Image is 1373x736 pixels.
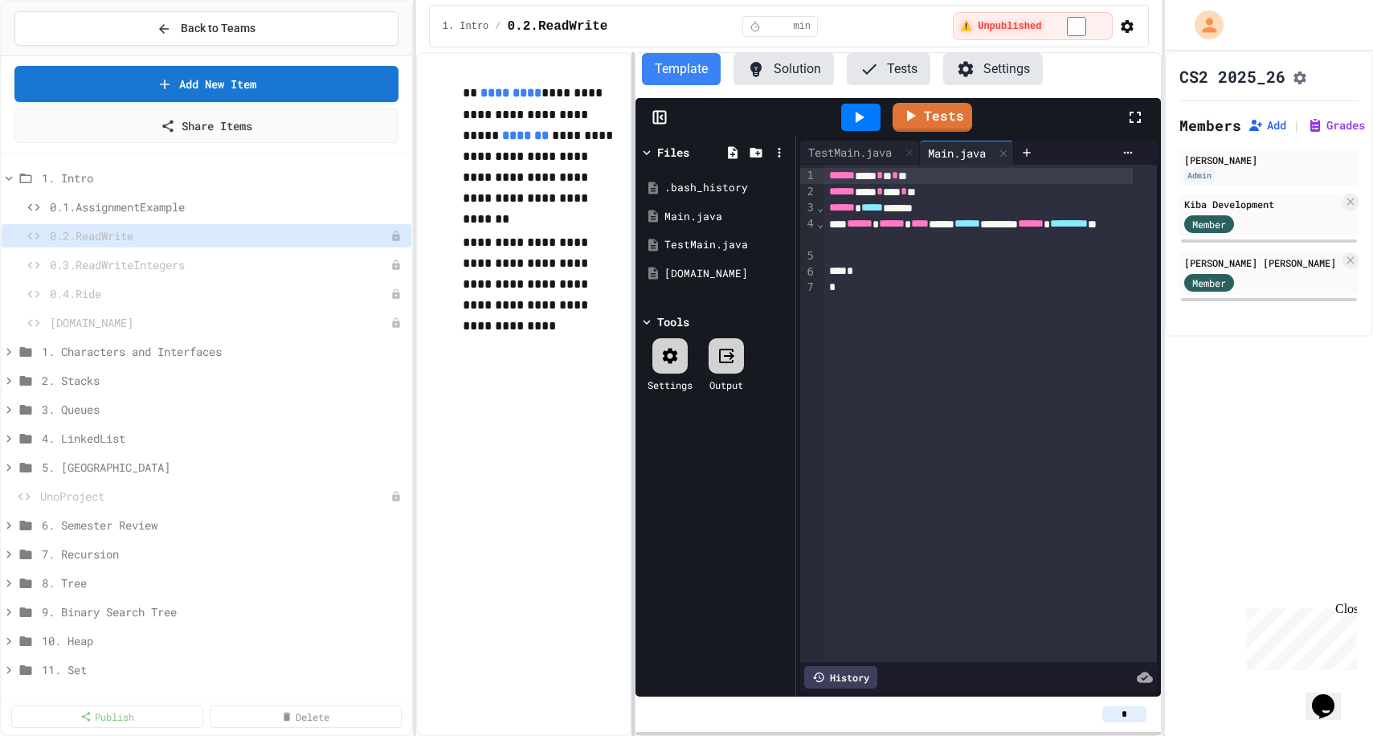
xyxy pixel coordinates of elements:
div: Main.java [664,209,790,225]
a: Publish [11,705,203,728]
div: [PERSON_NAME] [PERSON_NAME] [1184,256,1339,270]
span: 11. Set [42,661,405,678]
div: Kiba Development [1184,197,1339,211]
div: Unpublished [390,317,402,329]
div: TestMain.java [664,237,790,253]
span: 12. Map [42,690,405,707]
span: 0.2.ReadWrite [50,227,390,244]
span: 3. Queues [42,401,405,418]
span: | [1293,116,1301,135]
a: Add New Item [14,66,398,102]
span: [DOMAIN_NAME] [50,314,390,331]
div: Unpublished [390,231,402,242]
div: Unpublished [390,288,402,300]
span: Member [1192,217,1226,231]
span: 10. Heap [42,632,405,649]
iframe: chat widget [1240,602,1357,670]
span: 1. Characters and Interfaces [42,343,405,360]
button: Grades [1307,117,1365,133]
span: 7. Recursion [42,546,405,562]
div: Admin [1184,169,1215,182]
div: [DOMAIN_NAME] [664,266,790,282]
span: 8. Tree [42,574,405,591]
span: 4. LinkedList [42,430,405,447]
div: Unpublished [390,491,402,502]
span: 0.2.ReadWrite [508,17,608,36]
div: Unpublished [390,260,402,271]
button: Back to Teams [14,11,398,46]
span: 1. Intro [42,170,405,186]
span: Back to Teams [181,20,255,37]
span: / [495,20,501,33]
span: 0.3.ReadWriteIntegers [50,256,390,273]
div: [PERSON_NAME] [1184,153,1354,167]
span: 2. Stacks [42,372,405,389]
span: 0.1.AssignmentExample [50,198,405,215]
button: Add [1248,117,1286,133]
span: 9. Binary Search Tree [42,603,405,620]
div: Chat with us now!Close [6,6,111,102]
span: Member [1192,276,1226,290]
h2: Members [1179,114,1241,137]
span: min [793,20,811,33]
a: Share Items [14,108,398,143]
h1: CS2 2025_26 [1179,65,1285,88]
iframe: chat widget [1306,672,1357,720]
span: 6. Semester Review [42,517,405,534]
button: Assignment Settings [1292,67,1308,86]
a: Delete [210,705,402,728]
span: ⚠️ Unpublished [960,20,1041,33]
span: 5. [GEOGRAPHIC_DATA] [42,459,405,476]
div: My Account [1178,6,1228,43]
input: publish toggle [1048,17,1105,36]
span: 1. Intro [443,20,489,33]
div: .bash_history [664,180,790,196]
div: ⚠️ Students cannot see this content! Click the toggle to publish it and make it visible to your c... [953,12,1113,40]
span: UnoProject [40,488,390,505]
span: 0.4.Ride [50,285,390,302]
